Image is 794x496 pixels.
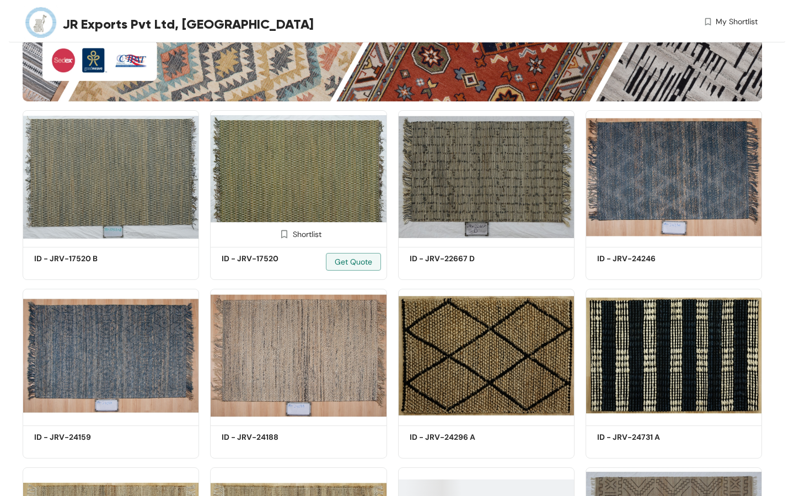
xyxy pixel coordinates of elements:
h5: ID - JRV-24731 A [597,432,691,443]
img: b86b0e08-f486-4d5c-8b5b-f04090deccbb [586,289,762,422]
h5: ID - JRV-17520 [222,253,315,265]
img: b7a9bbba-18b8-46eb-828e-cc8403b3cb29 [23,289,199,422]
img: wishlist [703,16,713,28]
img: 619c7dec-2b6e-4d4d-a225-7c65c91ec6a8 [23,110,199,244]
img: 4ca694a0-e373-4a7f-b288-1a2c3a6a2fe5 [586,110,762,244]
img: Buyer Portal [23,4,58,40]
h5: ID - JRV-24188 [222,432,315,443]
h5: ID - JRV-17520 B [34,253,128,265]
img: d36eaead-9b58-4c29-84da-23b5dc611958 [398,110,575,244]
div: Shortlist [275,228,321,239]
h5: ID - JRV-24296 A [410,432,503,443]
span: JR Exports Pvt Ltd, [GEOGRAPHIC_DATA] [62,14,314,34]
img: Shortlist [279,229,289,239]
img: ebf08bfa-a472-4cef-a14b-1f7eac0c6258 [210,110,387,244]
h5: ID - JRV-24246 [597,253,691,265]
span: Get Quote [335,256,372,268]
button: Get Quote [326,253,381,271]
span: My Shortlist [716,16,758,28]
img: 39e11f33-8653-4724-bb77-fd8c62646303 [210,289,387,422]
h5: ID - JRV-22667 D [410,253,503,265]
h5: ID - JRV-24159 [34,432,128,443]
img: 58567c42-37eb-4259-8688-a9eae8925a9c [398,289,575,422]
